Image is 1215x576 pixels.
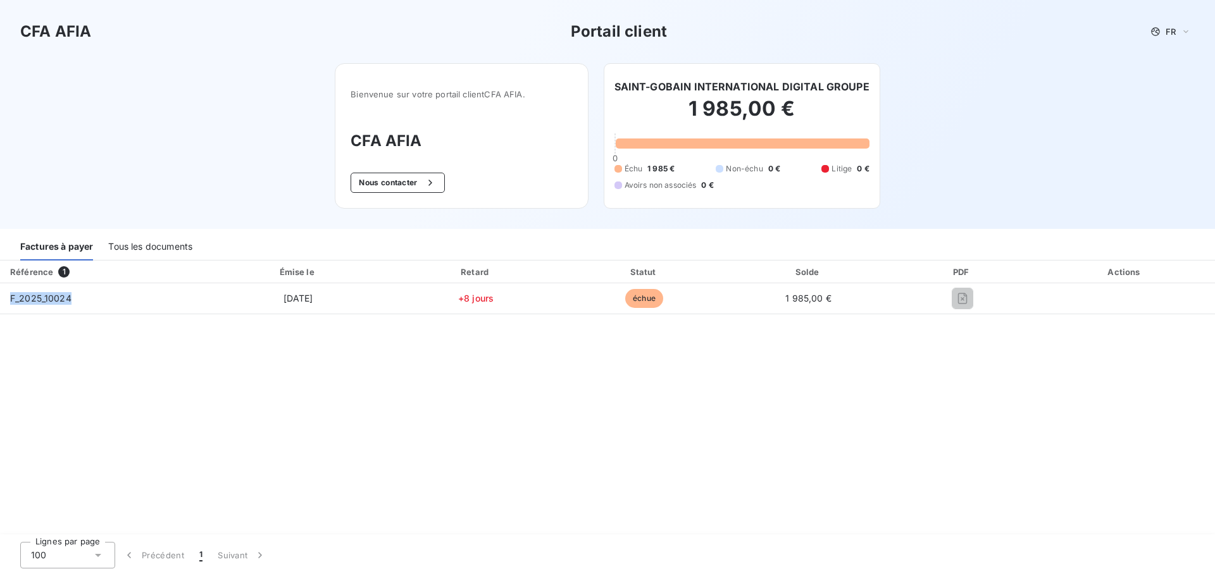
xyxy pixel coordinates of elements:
span: 0 [613,153,618,163]
span: 1 [199,549,202,561]
span: Litige [832,163,852,175]
span: 0 € [768,163,780,175]
span: FR [1166,27,1176,37]
button: 1 [192,542,210,568]
span: 0 € [701,180,713,191]
div: Émise le [208,266,389,278]
span: +8 jours [458,293,494,303]
h3: CFA AFIA [351,130,572,152]
button: Précédent [115,542,192,568]
h3: Portail client [571,20,667,43]
div: Tous les documents [108,234,192,260]
span: [DATE] [283,293,313,303]
span: 1 985,00 € [785,293,832,303]
div: Solde [730,266,887,278]
span: F_2025_10024 [10,293,72,303]
span: 100 [31,549,46,561]
button: Suivant [210,542,274,568]
span: échue [625,289,663,308]
span: 1 985 € [647,163,675,175]
div: Référence [10,267,53,277]
div: Actions [1038,266,1212,278]
span: Avoirs non associés [625,180,697,191]
span: 1 [58,266,70,278]
button: Nous contacter [351,173,444,193]
div: Factures à payer [20,234,93,260]
span: Bienvenue sur votre portail client CFA AFIA . [351,89,572,99]
h2: 1 985,00 € [614,96,869,134]
h6: SAINT-GOBAIN INTERNATIONAL DIGITAL GROUPE [614,79,869,94]
span: 0 € [857,163,869,175]
div: Retard [394,266,559,278]
span: Non-échu [726,163,763,175]
h3: CFA AFIA [20,20,91,43]
div: Statut [564,266,725,278]
div: PDF [892,266,1033,278]
span: Échu [625,163,643,175]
